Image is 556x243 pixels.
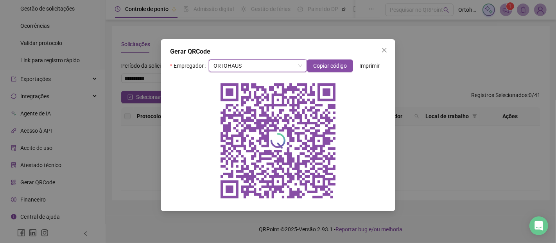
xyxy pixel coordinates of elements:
[313,61,347,70] span: Copiar código
[381,47,387,53] span: close
[213,60,302,72] span: ORTOHAUS
[359,61,380,70] span: Imprimir
[307,59,353,72] button: Copiar código
[215,78,341,203] img: qrcode do empregador
[170,59,209,72] label: Empregador
[529,216,548,235] div: Open Intercom Messenger
[170,47,386,56] div: Gerar QRCode
[378,44,391,56] button: Close
[353,59,386,72] button: Imprimir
